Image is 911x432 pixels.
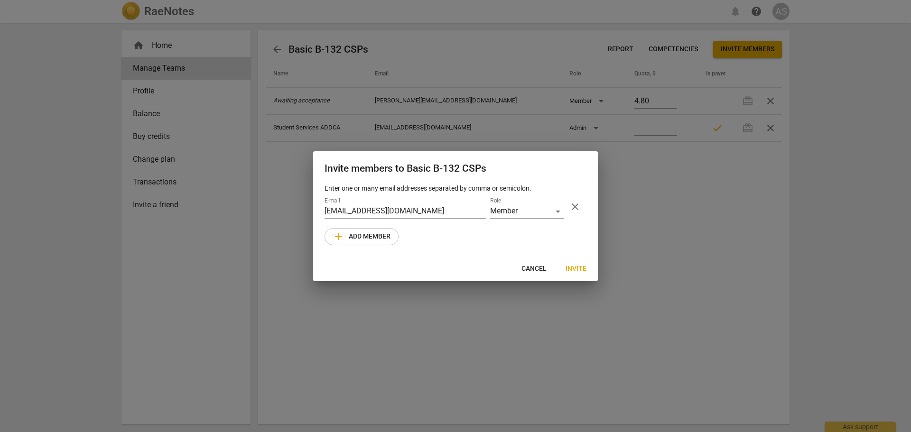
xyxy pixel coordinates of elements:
span: Invite [566,264,586,274]
label: E-mail [325,198,340,203]
h2: Invite members to Basic B-132 CSPs [325,163,586,175]
button: Add [325,228,399,245]
button: Cancel [514,260,554,277]
span: add [333,231,344,242]
label: Role [490,198,501,203]
div: Member [490,205,564,219]
span: Cancel [521,264,547,274]
button: Invite [558,260,594,277]
p: Enter one or many email addresses separated by comma or semicolon. [325,184,586,193]
span: Add member [333,231,390,242]
span: close [569,201,581,212]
